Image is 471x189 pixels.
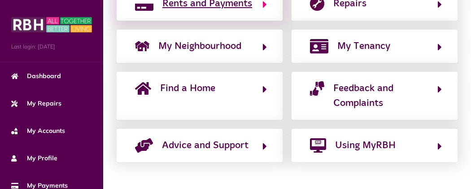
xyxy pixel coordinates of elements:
[135,81,151,96] img: home-solid.svg
[310,138,326,153] img: desktop-solid.png
[132,138,267,153] button: Advice and Support
[310,81,324,96] img: complaints.png
[307,39,442,54] button: My Tenancy
[162,138,249,153] span: Advice and Support
[11,99,61,108] span: My Repairs
[132,39,267,54] button: My Neighbourhood
[11,43,92,51] span: Last login: [DATE]
[337,39,390,53] span: My Tenancy
[11,126,65,136] span: My Accounts
[135,39,149,53] img: neighborhood.png
[132,81,267,111] button: Find a Home
[160,81,215,96] span: Find a Home
[135,138,153,153] img: advice-support-1.png
[335,138,396,153] span: Using MyRBH
[310,39,328,53] img: my-tenancy.png
[307,138,442,153] button: Using MyRBH
[11,154,57,163] span: My Profile
[11,16,92,34] img: MyRBH
[158,39,241,53] span: My Neighbourhood
[333,81,428,110] span: Feedback and Complaints
[11,71,61,81] span: Dashboard
[307,81,442,111] button: Feedback and Complaints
